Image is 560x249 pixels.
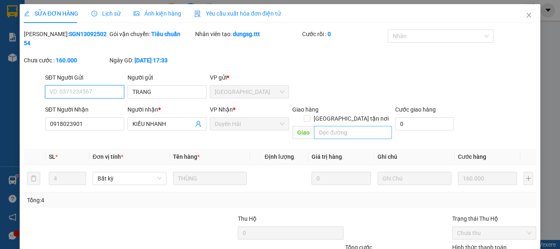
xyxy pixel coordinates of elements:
[378,172,451,185] input: Ghi Chú
[195,121,202,127] span: user-add
[395,117,454,130] input: Cước giao hàng
[127,73,207,82] div: Người gửi
[91,10,121,17] span: Lịch sử
[526,12,532,18] span: close
[458,172,517,185] input: 0
[215,86,284,98] span: Sài Gòn
[312,172,371,185] input: 0
[292,106,319,113] span: Giao hàng
[238,215,257,222] span: Thu Hộ
[173,153,200,160] span: Tên hàng
[45,73,124,82] div: SĐT Người Gửi
[173,172,247,185] input: VD: Bàn, Ghế
[210,106,233,113] span: VP Nhận
[264,153,294,160] span: Định lượng
[27,196,217,205] div: Tổng: 4
[310,114,392,123] span: [GEOGRAPHIC_DATA] tận nơi
[452,214,536,223] div: Trạng thái Thu Hộ
[374,149,455,165] th: Ghi chú
[524,172,533,185] button: plus
[134,10,181,17] span: Ảnh kiện hàng
[56,57,77,64] b: 160.000
[312,153,342,160] span: Giá trị hàng
[98,172,162,185] span: Bất kỳ
[194,10,281,17] span: Yêu cầu xuất hóa đơn điện tử
[457,227,531,239] span: Chưa thu
[91,11,97,16] span: clock-circle
[151,31,180,37] b: Tiêu chuẩn
[27,172,40,185] button: delete
[328,31,331,37] b: 0
[24,11,30,16] span: edit
[109,56,193,65] div: Ngày GD:
[109,30,193,39] div: Gói vận chuyển:
[517,4,540,27] button: Close
[93,153,123,160] span: Đơn vị tính
[24,56,108,65] div: Chưa cước :
[134,57,168,64] b: [DATE] 17:33
[215,118,284,130] span: Duyên Hải
[314,126,392,139] input: Dọc đường
[134,11,139,16] span: picture
[49,153,55,160] span: SL
[233,31,260,37] b: dungsg.ttt
[458,153,486,160] span: Cước hàng
[45,105,124,114] div: SĐT Người Nhận
[24,10,78,17] span: SỬA ĐƠN HÀNG
[194,11,201,17] img: icon
[24,30,108,48] div: [PERSON_NAME]:
[302,30,386,39] div: Cước rồi :
[210,73,289,82] div: VP gửi
[292,126,314,139] span: Giao
[127,105,207,114] div: Người nhận
[395,106,436,113] label: Cước giao hàng
[195,30,300,39] div: Nhân viên tạo:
